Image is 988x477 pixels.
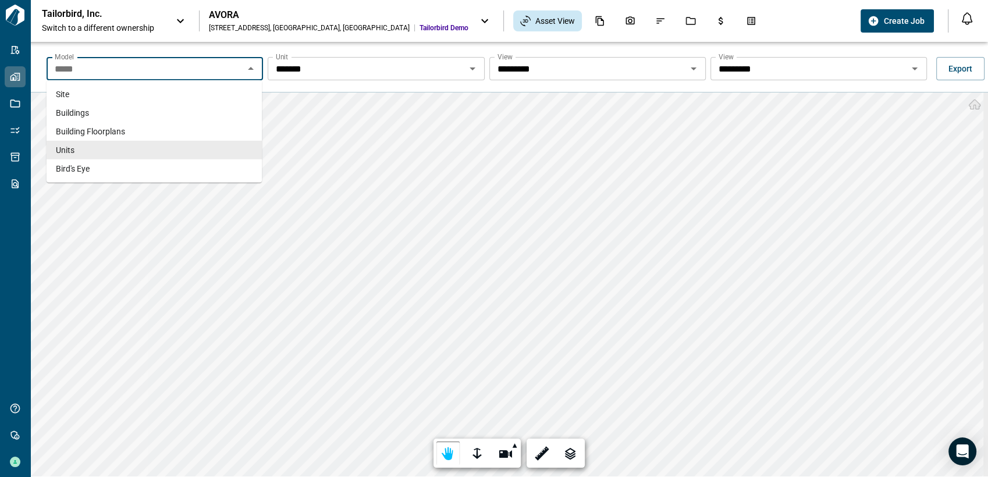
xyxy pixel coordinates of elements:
label: View [497,52,513,62]
span: Site [56,88,69,100]
button: Open [907,60,923,77]
p: Tailorbird, Inc. [42,8,147,20]
span: Switch to a different ownership [42,22,164,34]
button: Open notification feed [958,9,976,28]
div: Jobs [678,11,703,31]
div: Documents [588,11,612,31]
button: Open [685,60,702,77]
button: Create Job [861,9,934,33]
g: Ä [566,448,575,459]
button: Export [936,57,985,80]
span: Export [948,63,972,74]
div: Issues & Info [648,11,673,31]
button: Open [464,60,481,77]
div: Open Intercom Messenger [948,437,976,465]
div: Asset View [513,10,582,31]
button: Close [243,60,259,77]
span: Asset View [535,15,575,27]
div: Takeoff Center [739,11,763,31]
span: Create Job [884,15,925,27]
label: Model [55,52,74,62]
span: Tailorbird Demo [420,23,468,33]
label: View [719,52,734,62]
div: Photos [618,11,642,31]
div: [STREET_ADDRESS] , [GEOGRAPHIC_DATA] , [GEOGRAPHIC_DATA] [209,23,410,33]
span: Bird's Eye [56,163,90,175]
label: Unit [276,52,288,62]
span: Units [56,144,74,156]
span: Buildings [56,107,89,119]
div: Budgets [709,11,733,31]
div: AVORA [209,9,468,21]
span: Building Floorplans [56,126,125,137]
